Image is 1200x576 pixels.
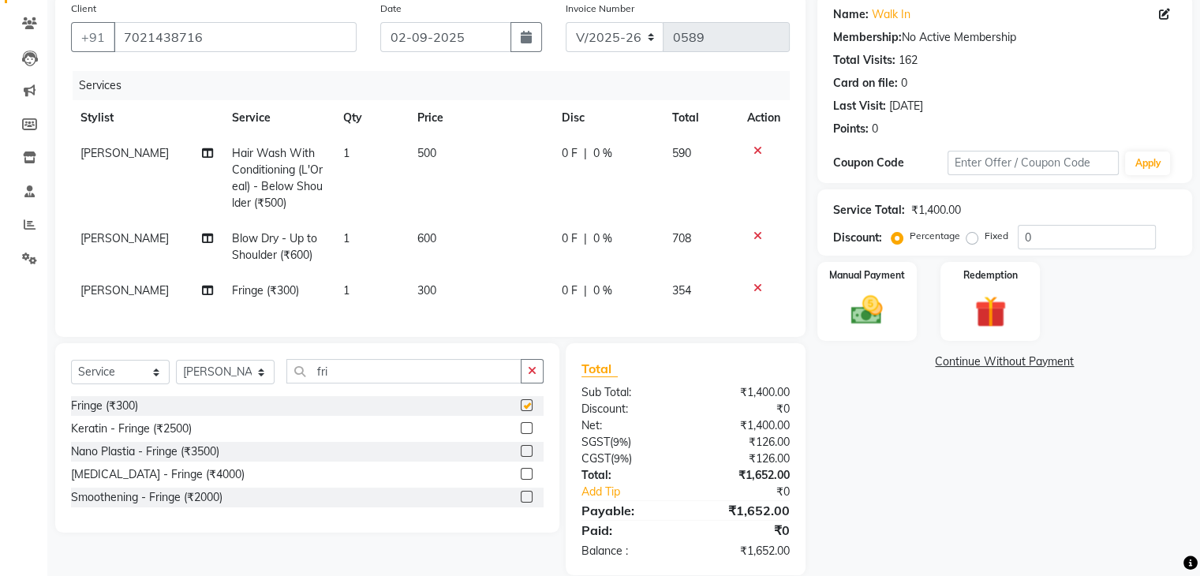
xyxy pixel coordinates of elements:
[408,100,552,136] th: Price
[71,398,138,414] div: Fringe (₹300)
[80,283,169,297] span: [PERSON_NAME]
[570,401,686,417] div: Discount:
[686,401,802,417] div: ₹0
[829,268,905,282] label: Manual Payment
[286,359,521,383] input: Search or Scan
[833,29,1176,46] div: No Active Membership
[417,231,436,245] span: 600
[686,451,802,467] div: ₹126.00
[613,436,628,448] span: 9%
[985,229,1008,243] label: Fixed
[584,145,587,162] span: |
[581,361,618,377] span: Total
[738,100,790,136] th: Action
[417,146,436,160] span: 500
[686,501,802,520] div: ₹1,652.00
[593,230,612,247] span: 0 %
[686,434,802,451] div: ₹126.00
[562,145,578,162] span: 0 F
[562,282,578,299] span: 0 F
[963,268,1018,282] label: Redemption
[570,543,686,559] div: Balance :
[570,484,705,500] a: Add Tip
[570,501,686,520] div: Payable:
[672,283,691,297] span: 354
[910,229,960,243] label: Percentage
[71,22,115,52] button: +91
[343,283,350,297] span: 1
[581,451,611,466] span: CGST
[570,451,686,467] div: ( )
[911,202,961,219] div: ₹1,400.00
[570,384,686,401] div: Sub Total:
[833,202,905,219] div: Service Total:
[672,146,691,160] span: 590
[417,283,436,297] span: 300
[899,52,918,69] div: 162
[584,230,587,247] span: |
[232,283,299,297] span: Fringe (₹300)
[114,22,357,52] input: Search by Name/Mobile/Email/Code
[71,2,96,16] label: Client
[584,282,587,299] span: |
[343,231,350,245] span: 1
[705,484,801,500] div: ₹0
[343,146,350,160] span: 1
[663,100,738,136] th: Total
[821,353,1189,370] a: Continue Without Payment
[570,417,686,434] div: Net:
[686,417,802,434] div: ₹1,400.00
[71,489,222,506] div: Smoothening - Fringe (₹2000)
[1125,151,1170,175] button: Apply
[833,6,869,23] div: Name:
[901,75,907,92] div: 0
[686,467,802,484] div: ₹1,652.00
[686,543,802,559] div: ₹1,652.00
[570,434,686,451] div: ( )
[833,155,948,171] div: Coupon Code
[581,435,610,449] span: SGST
[71,466,245,483] div: [MEDICAL_DATA] - Fringe (₹4000)
[552,100,663,136] th: Disc
[380,2,402,16] label: Date
[73,71,802,100] div: Services
[833,52,895,69] div: Total Visits:
[562,230,578,247] span: 0 F
[71,421,192,437] div: Keratin - Fringe (₹2500)
[614,452,629,465] span: 9%
[833,29,902,46] div: Membership:
[686,521,802,540] div: ₹0
[71,443,219,460] div: Nano Plastia - Fringe (₹3500)
[222,100,334,136] th: Service
[566,2,634,16] label: Invoice Number
[232,231,317,262] span: Blow Dry - Up to Shoulder (₹600)
[593,282,612,299] span: 0 %
[672,231,691,245] span: 708
[570,467,686,484] div: Total:
[686,384,802,401] div: ₹1,400.00
[593,145,612,162] span: 0 %
[948,151,1120,175] input: Enter Offer / Coupon Code
[232,146,323,210] span: Hair Wash With Conditioning (L'Oreal) - Below Shoulder (₹500)
[334,100,408,136] th: Qty
[872,121,878,137] div: 0
[833,121,869,137] div: Points:
[71,100,222,136] th: Stylist
[833,75,898,92] div: Card on file:
[833,230,882,246] div: Discount:
[872,6,910,23] a: Walk In
[80,146,169,160] span: [PERSON_NAME]
[965,292,1016,331] img: _gift.svg
[80,231,169,245] span: [PERSON_NAME]
[570,521,686,540] div: Paid:
[833,98,886,114] div: Last Visit:
[841,292,892,328] img: _cash.svg
[889,98,923,114] div: [DATE]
